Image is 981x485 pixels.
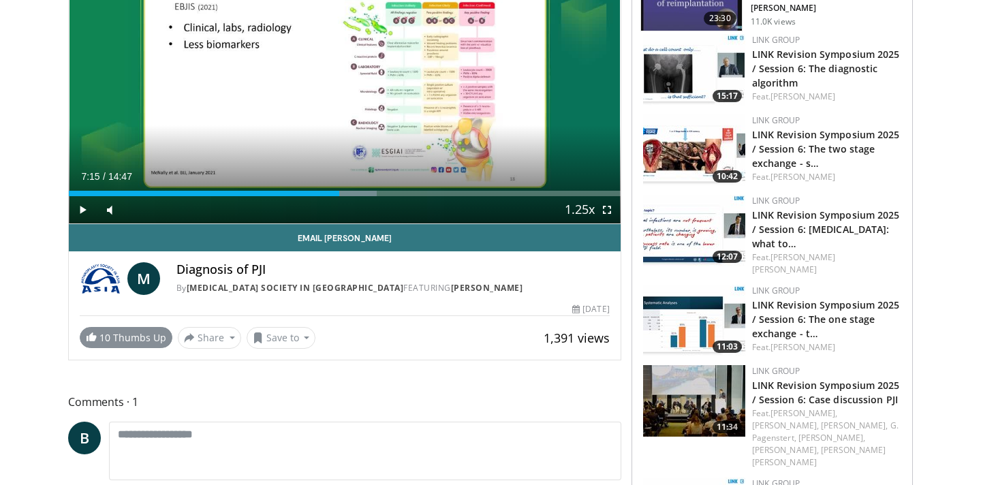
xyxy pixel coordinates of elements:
a: [PERSON_NAME] [PERSON_NAME] [752,251,836,275]
a: [PERSON_NAME] [770,341,835,353]
span: 14:47 [108,171,132,182]
a: LINK Group [752,365,800,377]
a: [PERSON_NAME], [752,420,819,431]
button: Share [178,327,241,349]
a: LINK Revision Symposium 2025 / Session 6: The one stage exchange - t… [752,298,900,340]
button: Fullscreen [593,196,621,223]
div: Feat. [752,341,901,354]
p: 11.0K views [751,16,796,27]
a: M [127,262,160,295]
a: 12:07 [643,195,745,266]
a: G. Pagenstert, [752,420,899,443]
div: Feat. [752,251,901,276]
div: Feat. [752,91,901,103]
a: [PERSON_NAME] [770,171,835,183]
a: 11:03 [643,285,745,356]
button: Play [69,196,96,223]
a: LINK Group [752,114,800,126]
img: b10511b6-79e2-46bc-baab-d1274e8fbef4.150x105_q85_crop-smart_upscale.jpg [643,365,745,437]
div: [DATE] [572,303,609,315]
a: [PERSON_NAME], [752,444,819,456]
img: 440c891d-8a23-4712-9682-07bff2e9206f.150x105_q85_crop-smart_upscale.jpg [643,195,745,266]
a: [PERSON_NAME] [451,282,523,294]
a: LINK Revision Symposium 2025 / Session 6: [MEDICAL_DATA]: what to… [752,208,900,250]
a: 10 Thumbs Up [80,327,172,348]
span: Comments 1 [68,393,621,411]
a: [PERSON_NAME], [798,432,865,443]
span: 10 [99,331,110,344]
div: Feat. [752,171,901,183]
a: LINK Revision Symposium 2025 / Session 6: Case discussion PJI [752,379,900,406]
a: [MEDICAL_DATA] Society in [GEOGRAPHIC_DATA] [187,282,404,294]
a: 10:42 [643,114,745,186]
button: Mute [96,196,123,223]
a: LINK Group [752,285,800,296]
a: B [68,422,101,454]
a: 11:34 [643,365,745,437]
span: 11:03 [713,341,742,353]
a: LINK Group [752,195,800,206]
a: [PERSON_NAME] [770,91,835,102]
span: / [103,171,106,182]
span: 12:07 [713,251,742,263]
img: a840b7ca-0220-4ab1-a689-5f5f594b31ca.150x105_q85_crop-smart_upscale.jpg [643,114,745,186]
a: LINK Group [752,34,800,46]
p: [PERSON_NAME] [751,3,904,14]
img: 21addc68-1e2c-40b3-a88a-b2a80bfc10f2.150x105_q85_crop-smart_upscale.jpg [643,34,745,106]
span: 7:15 [81,171,99,182]
button: Save to [247,327,316,349]
a: 15:17 [643,34,745,106]
span: 23:30 [704,12,736,25]
img: Arthroplasty Society in Asia [80,262,122,295]
div: Feat. [752,407,901,469]
a: [PERSON_NAME] [PERSON_NAME] [752,444,886,468]
span: 10:42 [713,170,742,183]
span: 11:34 [713,421,742,433]
button: Playback Rate [566,196,593,223]
a: LINK Revision Symposium 2025 / Session 6: The two stage exchange - s… [752,128,900,170]
a: Email [PERSON_NAME] [69,224,621,251]
a: [PERSON_NAME], [770,407,837,419]
span: 15:17 [713,90,742,102]
a: [PERSON_NAME], [821,420,888,431]
div: By FEATURING [176,282,610,294]
a: LINK Revision Symposium 2025 / Session 6: The diagnostic algorithm [752,48,900,89]
img: 43a22d5c-02d2-49ec-89c0-8d150d1c0a4c.150x105_q85_crop-smart_upscale.jpg [643,285,745,356]
span: 1,391 views [544,330,610,346]
div: Progress Bar [69,191,621,196]
h4: Diagnosis of PJI [176,262,610,277]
